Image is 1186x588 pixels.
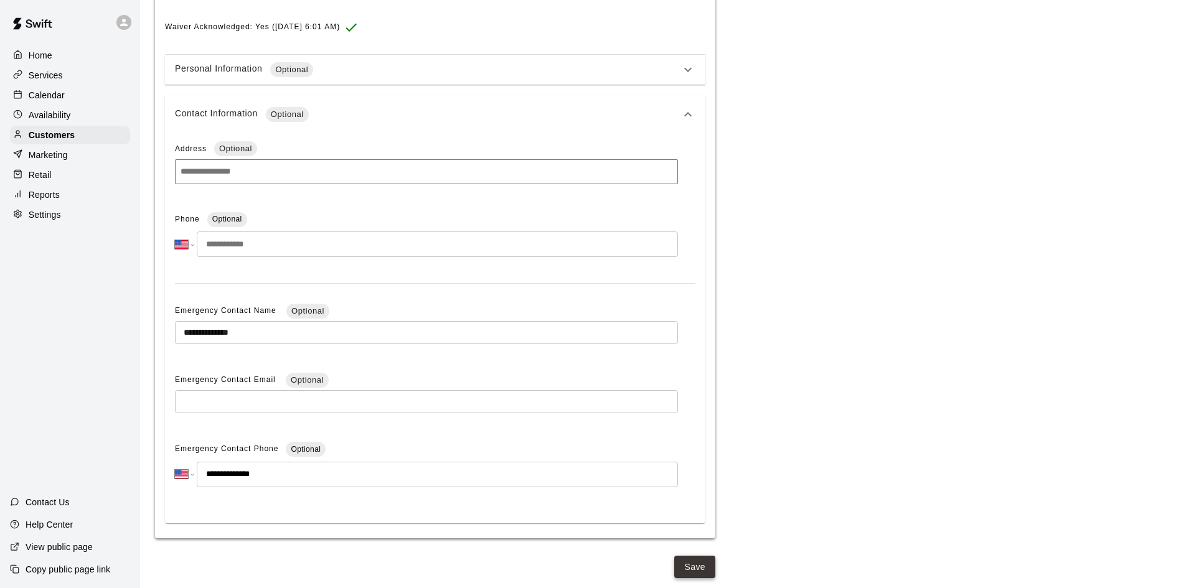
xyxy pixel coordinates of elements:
p: Services [29,69,63,82]
span: Optional [286,305,329,317]
div: Contact InformationOptional [165,134,705,523]
a: Settings [10,205,130,224]
span: Emergency Contact Email [175,375,278,384]
span: Optional [212,215,242,223]
span: Waiver Acknowledged: Yes ([DATE] 6:01 AM) [165,17,340,37]
button: Save [674,556,715,579]
div: Personal Information [175,62,680,77]
p: Customers [29,129,75,141]
a: Retail [10,166,130,184]
a: Marketing [10,146,130,164]
a: Calendar [10,86,130,105]
p: Settings [29,208,61,221]
span: Address [175,144,207,153]
p: Retail [29,169,52,181]
a: Customers [10,126,130,144]
p: Copy public page link [26,563,110,576]
span: Emergency Contact Name [175,306,279,315]
p: Marketing [29,149,68,161]
p: Calendar [29,89,65,101]
div: Contact Information [175,107,680,122]
div: Contact InformationOptional [165,95,705,134]
span: Emergency Contact Phone [175,439,278,459]
p: View public page [26,541,93,553]
span: Optional [214,142,257,155]
span: Optional [286,374,329,386]
a: Availability [10,106,130,124]
span: Optional [266,108,309,121]
p: Home [29,49,52,62]
div: Personal InformationOptional [165,55,705,85]
a: Home [10,46,130,65]
p: Reports [29,189,60,201]
p: Contact Us [26,496,70,508]
p: Help Center [26,518,73,531]
a: Services [10,66,130,85]
a: Reports [10,185,130,204]
span: Optional [270,63,313,76]
span: Phone [175,210,200,230]
p: Availability [29,109,71,121]
span: Optional [291,445,321,454]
